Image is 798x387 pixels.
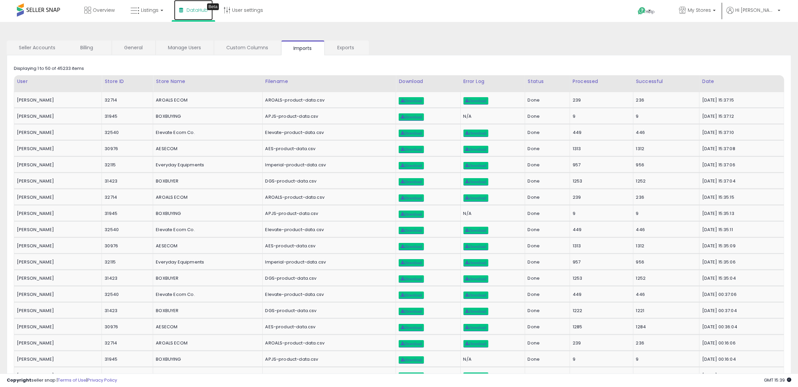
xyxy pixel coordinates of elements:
[7,40,67,55] a: Seller Accounts
[463,113,520,119] div: N/A
[636,372,694,379] div: 446
[636,308,694,314] div: 1221
[463,275,488,283] a: Download
[401,212,422,216] span: Download
[528,211,565,217] div: Done
[399,340,424,348] a: Download
[465,196,486,200] span: Download
[465,245,486,249] span: Download
[265,113,391,119] div: APJS-product-data.csv
[105,340,148,346] div: 32714
[463,130,488,137] a: Download
[465,261,486,265] span: Download
[401,342,422,346] span: Download
[399,146,424,153] a: Download
[399,97,424,105] a: Download
[105,146,148,152] div: 30976
[265,372,391,379] div: Elevate-product-data.csv
[702,97,779,103] div: [DATE] 15:37:15
[17,194,96,200] div: [PERSON_NAME]
[463,97,488,105] a: Download
[463,372,488,380] a: Download
[528,162,565,168] div: Done
[528,227,565,233] div: Done
[646,9,655,15] span: Help
[105,292,148,298] div: 32540
[265,340,391,346] div: AROALS-product-data.csv
[399,78,457,85] div: Download
[156,259,257,265] div: Everyday Equipments
[265,130,391,136] div: Elevate-product-data.csv
[401,261,422,265] span: Download
[399,259,424,267] a: Download
[636,194,694,200] div: 236
[573,259,628,265] div: 957
[399,178,424,186] a: Download
[636,130,694,136] div: 446
[636,324,694,330] div: 1284
[528,308,565,314] div: Done
[156,113,257,119] div: BOXBUYING
[265,162,391,168] div: Imperial-product-data.csv
[573,194,628,200] div: 239
[105,130,148,136] div: 32540
[726,7,780,22] a: Hi [PERSON_NAME]
[573,211,628,217] div: 9
[17,292,96,298] div: [PERSON_NAME]
[265,178,391,184] div: DGS-product-data.csv
[573,308,628,314] div: 1222
[528,259,565,265] div: Done
[702,292,779,298] div: [DATE] 00:37:06
[17,324,96,330] div: [PERSON_NAME]
[401,309,422,313] span: Download
[636,259,694,265] div: 956
[573,162,628,168] div: 957
[463,146,488,153] a: Download
[17,308,96,314] div: [PERSON_NAME]
[465,180,486,184] span: Download
[528,372,565,379] div: Done
[325,40,368,55] a: Exports
[399,130,424,137] a: Download
[528,275,565,281] div: Done
[399,194,424,202] a: Download
[399,162,424,169] a: Download
[702,340,779,346] div: [DATE] 00:16:06
[265,275,391,281] div: DGS-product-data.csv
[573,78,630,85] div: Processed
[105,211,148,217] div: 31945
[636,356,694,362] div: 9
[105,113,148,119] div: 31945
[156,308,257,314] div: BOXBUYER
[764,377,791,383] span: 2025-10-7 15:39 GMT
[17,227,96,233] div: [PERSON_NAME]
[702,194,779,200] div: [DATE] 15:35:15
[141,7,159,13] span: Listings
[463,340,488,348] a: Download
[17,259,96,265] div: [PERSON_NAME]
[58,377,86,383] a: Terms of Use
[688,7,711,13] span: My Stores
[702,372,779,379] div: [DATE] 00:15:10
[573,324,628,330] div: 1285
[573,340,628,346] div: 239
[637,7,646,15] i: Get Help
[265,211,391,217] div: APJS-product-data.csv
[7,377,31,383] strong: Copyright
[702,243,779,249] div: [DATE] 15:35:09
[702,178,779,184] div: [DATE] 15:37:04
[636,113,694,119] div: 9
[399,211,424,218] a: Download
[105,275,148,281] div: 31423
[156,130,257,136] div: Elevate Ecom Co.
[401,131,422,135] span: Download
[528,178,565,184] div: Done
[702,113,779,119] div: [DATE] 15:37:12
[399,308,424,315] a: Download
[573,97,628,103] div: 239
[401,358,422,362] span: Download
[265,292,391,298] div: Elevate-product-data.csv
[465,309,486,313] span: Download
[105,324,148,330] div: 30976
[105,227,148,233] div: 32540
